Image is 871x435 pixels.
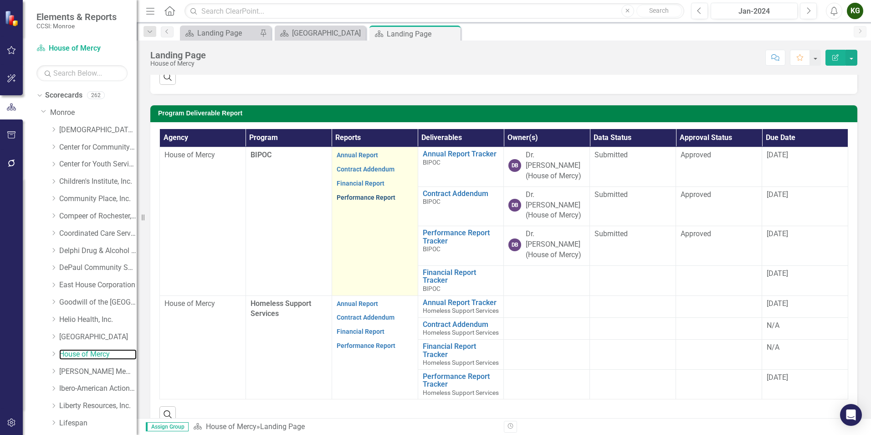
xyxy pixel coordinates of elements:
[59,367,137,377] a: [PERSON_NAME] Memorial Institute, Inc.
[676,186,762,226] td: Double-Click to Edit
[160,295,246,399] td: Double-Click to Edit
[590,147,676,187] td: Double-Click to Edit
[847,3,863,19] div: KG
[59,263,137,273] a: DePaul Community Services, lnc.
[59,142,137,153] a: Center for Community Alternatives
[59,383,137,394] a: Ibero-American Action League, Inc.
[590,295,676,317] td: Double-Click to Edit
[423,245,441,253] span: BIPOC
[337,342,395,349] a: Performance Report
[337,166,395,173] a: Contract Addendum
[59,280,137,290] a: East House Corporation
[767,373,788,382] span: [DATE]
[767,190,788,199] span: [DATE]
[526,190,585,221] div: Dr. [PERSON_NAME] (House of Mercy)
[762,147,848,187] td: Double-Click to Edit
[251,299,311,318] span: Homeless Support Services
[59,194,137,204] a: Community Place, Inc.
[508,199,521,212] div: DB
[418,265,504,295] td: Double-Click to Edit Right Click for Context Menu
[423,307,499,314] span: Homeless Support Services
[59,159,137,170] a: Center for Youth Services, Inc.
[423,190,499,198] a: Contract Addendum
[508,159,521,172] div: DB
[59,228,137,239] a: Coordinated Care Services Inc.
[423,389,499,396] span: Homeless Support Services
[59,125,137,135] a: [DEMOGRAPHIC_DATA] Charities Family & Community Services
[504,339,590,369] td: Double-Click to Edit
[681,229,711,238] span: Approved
[193,422,497,432] div: »
[423,359,499,366] span: Homeless Support Services
[59,349,137,360] a: House of Mercy
[59,315,137,325] a: Helio Health, Inc.
[387,28,458,40] div: Landing Page
[590,317,676,339] td: Double-Click to Edit
[423,229,499,245] a: Performance Report Tracker
[762,317,848,339] td: Double-Click to Edit
[714,6,794,17] div: Jan-2024
[260,422,305,431] div: Landing Page
[251,150,272,159] span: BIPOC
[676,317,762,339] td: Double-Click to Edit
[767,342,843,353] div: N/A
[418,186,504,226] td: Double-Click to Edit Right Click for Context Menu
[158,110,853,117] h3: Program Deliverable Report
[206,422,256,431] a: House of Mercy
[45,90,82,101] a: Scorecards
[164,150,241,161] p: House of Mercy
[681,150,711,159] span: Approved
[337,180,384,187] a: Financial Report
[59,176,137,187] a: Children's Institute, Inc.
[504,226,590,266] td: Double-Click to Edit
[423,159,441,166] span: BIPOC
[676,339,762,369] td: Double-Click to Edit
[762,186,848,226] td: Double-Click to Edit
[636,5,682,17] button: Search
[59,332,137,342] a: [GEOGRAPHIC_DATA]
[337,328,384,335] a: Financial Report
[146,422,189,431] span: Assign Group
[418,317,504,339] td: Double-Click to Edit Right Click for Context Menu
[423,321,499,329] a: Contract Addendum
[418,226,504,266] td: Double-Click to Edit Right Click for Context Menu
[423,299,499,307] a: Annual Report Tracker
[590,369,676,399] td: Double-Click to Edit
[36,65,128,81] input: Search Below...
[762,295,848,317] td: Double-Click to Edit
[36,43,128,54] a: House of Mercy
[36,11,117,22] span: Elements & Reports
[197,27,257,39] div: Landing Page
[590,226,676,266] td: Double-Click to Edit
[762,339,848,369] td: Double-Click to Edit
[594,150,628,159] span: Submitted
[767,229,788,238] span: [DATE]
[767,150,788,159] span: [DATE]
[50,108,137,118] a: Monroe
[676,147,762,187] td: Double-Click to Edit
[590,265,676,295] td: Double-Click to Edit
[594,190,628,199] span: Submitted
[423,269,499,285] a: Financial Report Tracker
[337,194,395,201] a: Performance Report
[332,147,418,295] td: Double-Click to Edit
[767,299,788,308] span: [DATE]
[423,285,441,292] span: BIPOC
[504,186,590,226] td: Double-Click to Edit
[504,147,590,187] td: Double-Click to Edit
[423,198,441,205] span: BIPOC
[59,211,137,222] a: Compeer of Rochester, Inc.
[59,418,137,429] a: Lifespan
[423,329,499,336] span: Homeless Support Services
[676,226,762,266] td: Double-Click to Edit
[182,27,257,39] a: Landing Page
[504,265,590,295] td: Double-Click to Edit
[762,265,848,295] td: Double-Click to Edit
[590,339,676,369] td: Double-Click to Edit
[150,60,206,67] div: House of Mercy
[504,295,590,317] td: Double-Click to Edit
[508,238,521,251] div: DB
[504,369,590,399] td: Double-Click to Edit
[840,404,862,426] div: Open Intercom Messenger
[418,369,504,399] td: Double-Click to Edit Right Click for Context Menu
